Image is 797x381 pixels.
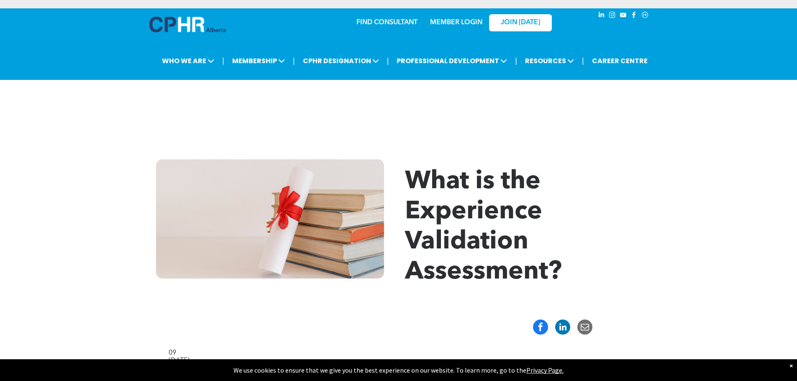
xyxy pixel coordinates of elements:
li: | [222,52,224,69]
div: [DATE] [169,357,629,365]
span: MEMBERSHIP [230,53,287,69]
div: 09 [169,349,629,357]
a: Privacy Page. [526,366,564,374]
div: Dismiss notification [789,361,793,370]
span: PROFESSIONAL DEVELOPMENT [394,53,510,69]
li: | [293,52,295,69]
a: CAREER CENTRE [589,53,650,69]
a: instagram [608,10,617,22]
span: What is the Experience Validation Assessment? [405,169,562,285]
span: WHO WE ARE [159,53,217,69]
span: JOIN [DATE] [501,19,540,27]
a: youtube [619,10,628,22]
span: CPHR DESIGNATION [300,53,382,69]
a: MEMBER LOGIN [430,19,482,26]
li: | [582,52,584,69]
span: RESOURCES [523,53,577,69]
img: A blue and white logo for cp alberta [149,17,226,32]
li: | [387,52,389,69]
a: FIND CONSULTANT [356,19,418,26]
a: linkedin [597,10,606,22]
a: Social network [641,10,650,22]
a: facebook [630,10,639,22]
a: JOIN [DATE] [489,14,552,31]
li: | [515,52,517,69]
